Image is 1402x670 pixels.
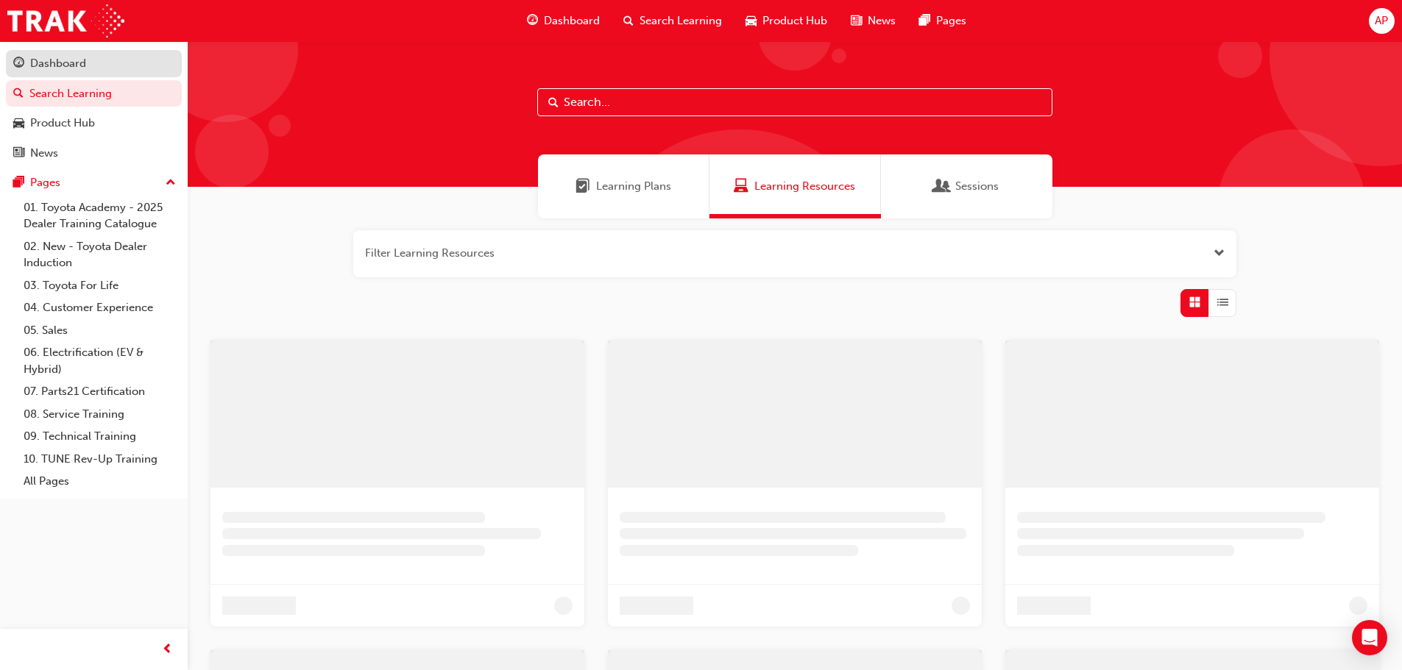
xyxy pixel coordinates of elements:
[548,94,559,111] span: Search
[1214,245,1225,262] button: Open the filter
[612,6,734,36] a: search-iconSearch Learning
[754,178,855,195] span: Learning Resources
[1369,8,1395,34] button: AP
[6,169,182,196] button: Pages
[162,641,173,659] span: prev-icon
[13,117,24,130] span: car-icon
[851,12,862,30] span: news-icon
[18,425,182,448] a: 09. Technical Training
[935,178,949,195] span: Sessions
[907,6,978,36] a: pages-iconPages
[18,448,182,471] a: 10. TUNE Rev-Up Training
[919,12,930,30] span: pages-icon
[30,145,58,162] div: News
[576,178,590,195] span: Learning Plans
[18,470,182,493] a: All Pages
[868,13,896,29] span: News
[30,115,95,132] div: Product Hub
[538,154,709,218] a: Learning PlansLearning Plans
[18,296,182,319] a: 04. Customer Experience
[13,147,24,160] span: news-icon
[13,88,24,101] span: search-icon
[6,110,182,137] a: Product Hub
[640,13,722,29] span: Search Learning
[6,50,182,77] a: Dashboard
[955,178,999,195] span: Sessions
[18,380,182,403] a: 07. Parts21 Certification
[1375,13,1388,29] span: AP
[166,174,176,193] span: up-icon
[13,57,24,71] span: guage-icon
[13,177,24,190] span: pages-icon
[18,235,182,274] a: 02. New - Toyota Dealer Induction
[1189,294,1200,311] span: Grid
[881,154,1052,218] a: SessionsSessions
[734,178,748,195] span: Learning Resources
[936,13,966,29] span: Pages
[527,12,538,30] span: guage-icon
[6,140,182,167] a: News
[544,13,600,29] span: Dashboard
[596,178,671,195] span: Learning Plans
[18,196,182,235] a: 01. Toyota Academy - 2025 Dealer Training Catalogue
[762,13,827,29] span: Product Hub
[515,6,612,36] a: guage-iconDashboard
[537,88,1052,116] input: Search...
[30,55,86,72] div: Dashboard
[623,12,634,30] span: search-icon
[746,12,757,30] span: car-icon
[6,47,182,169] button: DashboardSearch LearningProduct HubNews
[7,4,124,38] img: Trak
[30,174,60,191] div: Pages
[1217,294,1228,311] span: List
[839,6,907,36] a: news-iconNews
[18,274,182,297] a: 03. Toyota For Life
[18,341,182,380] a: 06. Electrification (EV & Hybrid)
[734,6,839,36] a: car-iconProduct Hub
[1352,620,1387,655] div: Open Intercom Messenger
[709,154,881,218] a: Learning ResourcesLearning Resources
[6,80,182,107] a: Search Learning
[18,319,182,342] a: 05. Sales
[18,403,182,426] a: 08. Service Training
